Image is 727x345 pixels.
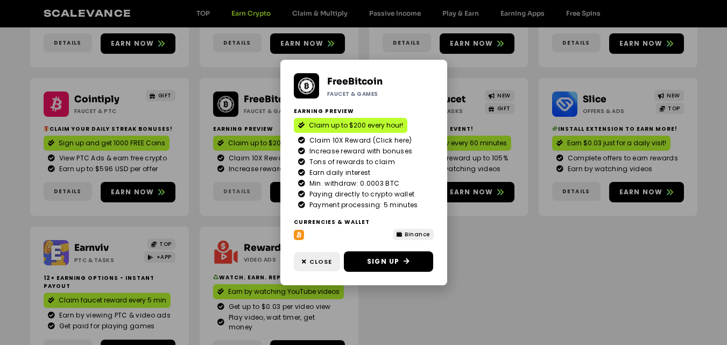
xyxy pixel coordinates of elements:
[294,252,340,272] a: Close
[327,76,383,87] a: FreeBitcoin
[309,121,403,130] span: Claim up to $200 every hour!
[344,251,433,272] a: Sign Up
[307,168,371,178] span: Earn daily interest
[298,146,429,156] a: Increase reward with bonuses
[309,257,332,266] span: Close
[393,229,434,240] a: Binance
[307,157,395,167] span: Tons of rewards to claim
[294,107,434,115] h2: Earning Preview
[307,179,400,188] span: Min. withdraw: 0.0003 BTC
[307,146,412,156] span: Increase reward with bonuses
[294,218,378,226] h2: Currencies & Wallet
[307,189,415,199] span: Paying directly to crypto wallet
[294,118,407,133] a: Claim up to $200 every hour!
[307,136,412,145] span: Claim 10X Reward (Click here)
[307,200,418,210] span: Payment processing: 5 minutes
[298,136,429,145] a: Claim 10X Reward (Click here)
[405,230,430,238] span: Binance
[327,90,396,98] h2: Faucet & Games
[367,257,399,266] span: Sign Up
